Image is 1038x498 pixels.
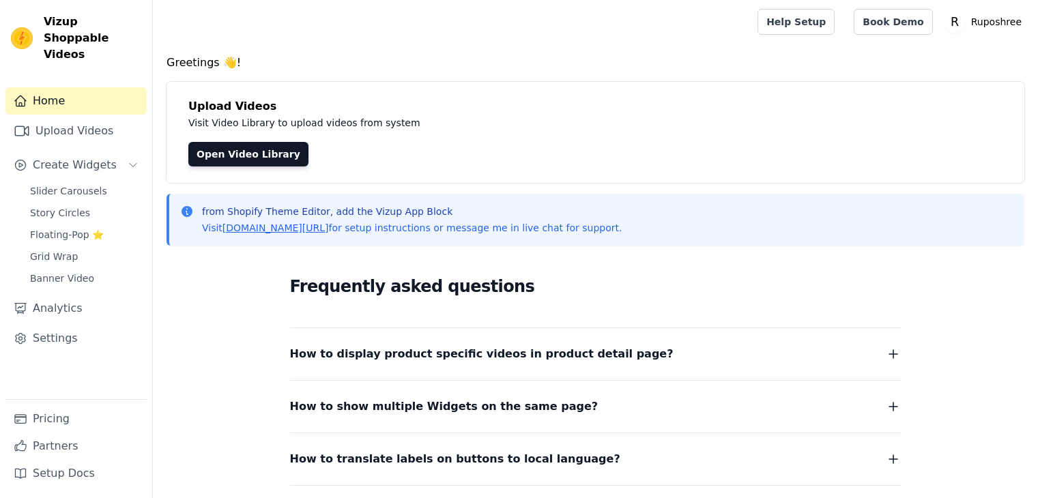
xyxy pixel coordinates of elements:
[202,205,622,218] p: from Shopify Theme Editor, add the Vizup App Block
[30,206,90,220] span: Story Circles
[290,273,902,300] h2: Frequently asked questions
[11,27,33,49] img: Vizup
[290,345,902,364] button: How to display product specific videos in product detail page?
[222,222,329,233] a: [DOMAIN_NAME][URL]
[290,345,674,364] span: How to display product specific videos in product detail page?
[944,10,1027,34] button: R Ruposhree
[951,15,959,29] text: R
[290,397,902,416] button: How to show multiple Widgets on the same page?
[5,87,147,115] a: Home
[22,225,147,244] a: Floating-Pop ⭐
[5,151,147,179] button: Create Widgets
[188,142,308,166] a: Open Video Library
[22,269,147,288] a: Banner Video
[5,460,147,487] a: Setup Docs
[854,9,932,35] a: Book Demo
[30,250,78,263] span: Grid Wrap
[5,325,147,352] a: Settings
[202,221,622,235] p: Visit for setup instructions or message me in live chat for support.
[966,10,1027,34] p: Ruposhree
[30,272,94,285] span: Banner Video
[5,433,147,460] a: Partners
[290,397,599,416] span: How to show multiple Widgets on the same page?
[44,14,141,63] span: Vizup Shoppable Videos
[22,181,147,201] a: Slider Carousels
[30,184,107,198] span: Slider Carousels
[290,450,620,469] span: How to translate labels on buttons to local language?
[5,405,147,433] a: Pricing
[188,98,1003,115] h4: Upload Videos
[758,9,835,35] a: Help Setup
[22,247,147,266] a: Grid Wrap
[33,157,117,173] span: Create Widgets
[30,228,104,241] span: Floating-Pop ⭐
[188,115,800,131] p: Visit Video Library to upload videos from system
[5,295,147,322] a: Analytics
[167,55,1024,71] h4: Greetings 👋!
[22,203,147,222] a: Story Circles
[290,450,902,469] button: How to translate labels on buttons to local language?
[5,117,147,145] a: Upload Videos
